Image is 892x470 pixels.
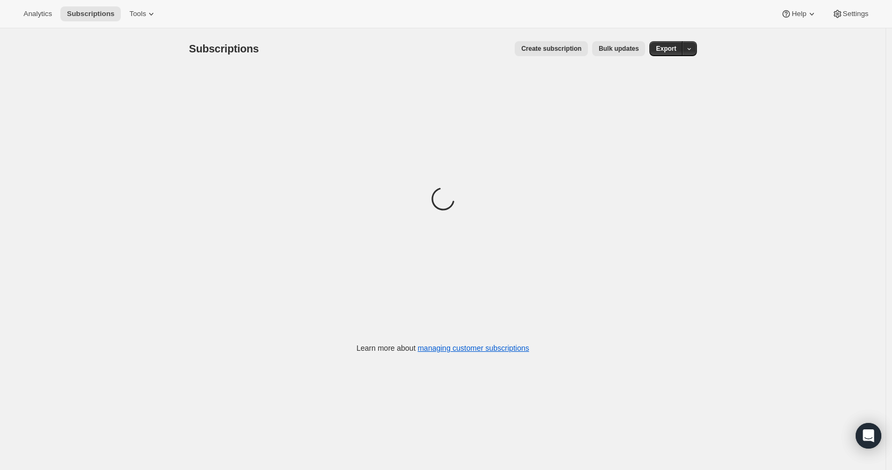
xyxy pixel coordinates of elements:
[649,41,682,56] button: Export
[24,10,52,18] span: Analytics
[592,41,645,56] button: Bulk updates
[417,344,529,352] a: managing customer subscriptions
[17,6,58,21] button: Analytics
[843,10,868,18] span: Settings
[123,6,163,21] button: Tools
[792,10,806,18] span: Help
[656,44,676,53] span: Export
[826,6,875,21] button: Settings
[521,44,581,53] span: Create subscription
[856,423,881,449] div: Open Intercom Messenger
[599,44,639,53] span: Bulk updates
[60,6,121,21] button: Subscriptions
[67,10,114,18] span: Subscriptions
[356,343,529,353] p: Learn more about
[129,10,146,18] span: Tools
[515,41,588,56] button: Create subscription
[189,43,259,55] span: Subscriptions
[774,6,823,21] button: Help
